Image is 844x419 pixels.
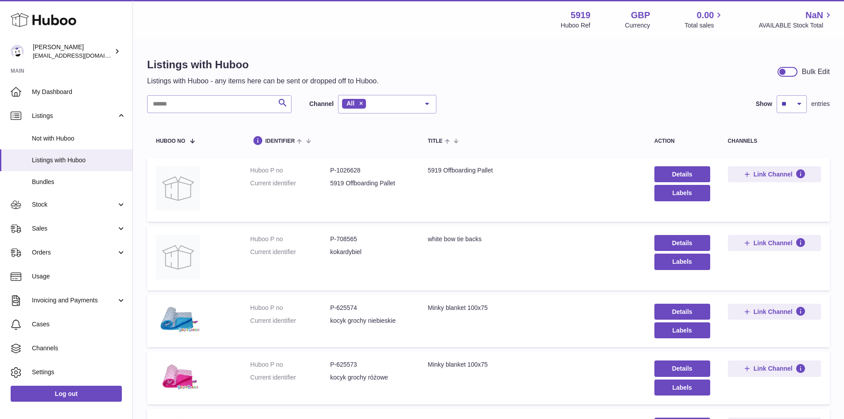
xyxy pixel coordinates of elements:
div: [PERSON_NAME] [33,43,113,60]
button: Link Channel [728,235,821,251]
strong: GBP [631,9,650,21]
button: Link Channel [728,360,821,376]
button: Labels [654,380,710,396]
span: Stock [32,200,117,209]
span: title [428,138,442,144]
dd: 5919 Offboarding Pallet [330,179,410,188]
a: Details [654,304,710,320]
span: All [346,100,354,107]
dt: Current identifier [250,179,330,188]
span: Usage [32,272,126,281]
dd: P-1026628 [330,166,410,175]
img: white bow tie backs [156,235,200,279]
a: Log out [11,386,122,402]
div: white bow tie backs [428,235,636,243]
dd: P-625573 [330,360,410,369]
span: Link Channel [754,239,793,247]
span: 0.00 [697,9,714,21]
span: Orders [32,248,117,257]
a: Details [654,360,710,376]
dd: P-708565 [330,235,410,243]
button: Link Channel [728,304,821,320]
span: Total sales [685,21,724,30]
button: Labels [654,322,710,338]
span: Huboo no [156,138,185,144]
span: AVAILABLE Stock Total [758,21,833,30]
label: Show [756,100,772,108]
span: Cases [32,320,126,329]
img: internalAdmin-5919@internal.huboo.com [11,45,24,58]
a: NaN AVAILABLE Stock Total [758,9,833,30]
span: entries [811,100,830,108]
span: Invoicing and Payments [32,296,117,305]
button: Link Channel [728,166,821,182]
div: Minky blanket 100x75 [428,304,636,312]
span: identifier [265,138,295,144]
span: My Dashboard [32,88,126,96]
label: Channel [309,100,334,108]
span: Sales [32,224,117,233]
div: 5919 Offboarding Pallet [428,166,636,175]
img: Minky blanket 100x75 [156,304,200,333]
a: Details [654,235,710,251]
dd: kocyk grochy niebieskie [330,317,410,325]
div: Huboo Ref [561,21,591,30]
dd: kokardybiel [330,248,410,256]
span: Not with Huboo [32,134,126,143]
div: Minky blanket 100x75 [428,360,636,369]
button: Labels [654,185,710,201]
dd: P-625574 [330,304,410,312]
span: Listings with Huboo [32,156,126,164]
dt: Current identifier [250,248,330,256]
h1: Listings with Huboo [147,58,379,72]
dt: Huboo P no [250,304,330,312]
span: Bundles [32,178,126,186]
span: Listings [32,112,117,120]
span: [EMAIL_ADDRESS][DOMAIN_NAME] [33,52,130,59]
img: Minky blanket 100x75 [156,360,200,390]
span: Channels [32,344,126,352]
img: 5919 Offboarding Pallet [156,166,200,211]
button: Labels [654,254,710,270]
a: Details [654,166,710,182]
dt: Huboo P no [250,360,330,369]
span: Link Channel [754,170,793,178]
dt: Current identifier [250,317,330,325]
p: Listings with Huboo - any items here can be sent or dropped off to Huboo. [147,76,379,86]
span: Link Channel [754,308,793,316]
dt: Huboo P no [250,166,330,175]
dt: Current identifier [250,373,330,382]
span: NaN [805,9,823,21]
div: Bulk Edit [802,67,830,77]
div: Currency [625,21,650,30]
div: channels [728,138,821,144]
span: Link Channel [754,364,793,372]
span: Settings [32,368,126,376]
strong: 5919 [571,9,591,21]
dd: kocyk grochy różowe [330,373,410,382]
dt: Huboo P no [250,235,330,243]
div: action [654,138,710,144]
a: 0.00 Total sales [685,9,724,30]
